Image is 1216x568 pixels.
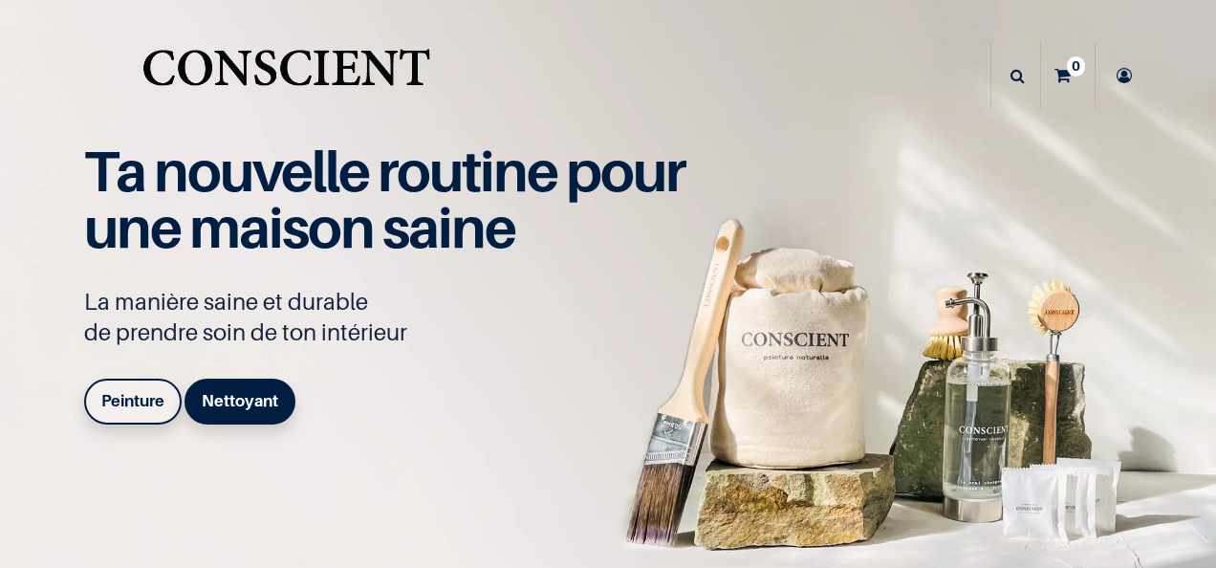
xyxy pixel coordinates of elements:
b: Peinture [101,391,164,410]
img: Conscient [139,38,434,114]
a: Nettoyant [185,379,295,425]
sup: 0 [1067,56,1085,76]
span: Ta nouvelle routine pour une maison saine [84,137,684,261]
a: Logo of Conscient [139,38,434,114]
b: Nettoyant [202,391,278,410]
a: Peinture [84,379,182,425]
p: La manière saine et durable de prendre soin de ton intérieur [84,287,706,348]
a: 0 [1041,42,1095,109]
